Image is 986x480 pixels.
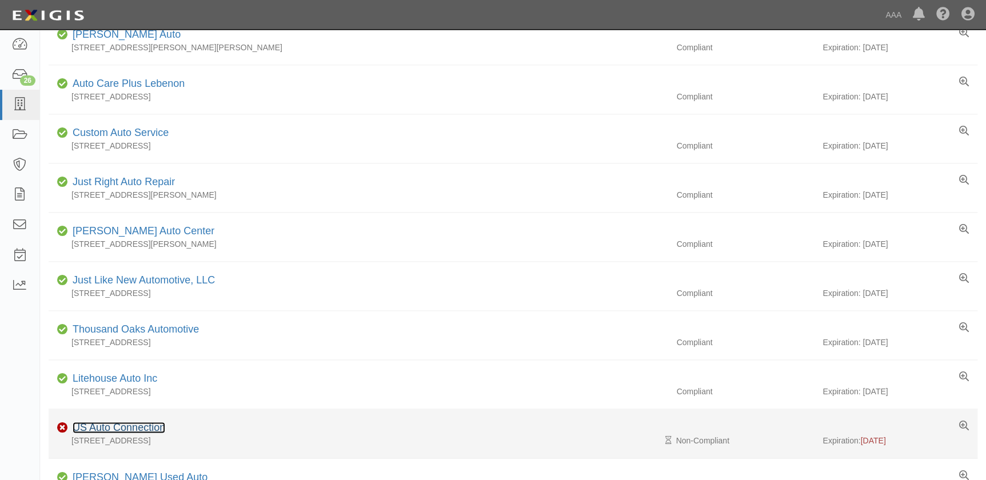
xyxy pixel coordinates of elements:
[73,225,214,237] a: [PERSON_NAME] Auto Center
[668,287,823,299] div: Compliant
[73,176,175,187] a: Just Right Auto Repair
[73,373,157,384] a: Litehouse Auto Inc
[880,3,907,26] a: AAA
[49,140,668,151] div: [STREET_ADDRESS]
[57,31,68,39] i: Compliant
[68,371,157,386] div: Litehouse Auto Inc
[823,91,977,102] div: Expiration: [DATE]
[959,77,969,88] a: View results summary
[68,273,215,288] div: Just Like New Automotive, LLC
[959,27,969,39] a: View results summary
[57,129,68,137] i: Compliant
[68,77,185,91] div: Auto Care Plus Lebenon
[668,386,823,397] div: Compliant
[823,189,977,201] div: Expiration: [DATE]
[49,189,668,201] div: [STREET_ADDRESS][PERSON_NAME]
[49,42,668,53] div: [STREET_ADDRESS][PERSON_NAME][PERSON_NAME]
[49,337,668,348] div: [STREET_ADDRESS]
[57,80,68,88] i: Compliant
[73,323,199,335] a: Thousand Oaks Automotive
[936,8,950,22] i: Help Center - Complianz
[73,127,169,138] a: Custom Auto Service
[73,29,181,40] a: [PERSON_NAME] Auto
[73,78,185,89] a: Auto Care Plus Lebenon
[49,91,668,102] div: [STREET_ADDRESS]
[68,224,214,239] div: Kruse's Auto Center
[860,436,885,445] span: [DATE]
[959,421,969,432] a: View results summary
[959,322,969,334] a: View results summary
[823,337,977,348] div: Expiration: [DATE]
[668,189,823,201] div: Compliant
[9,5,87,26] img: logo-5460c22ac91f19d4615b14bd174203de0afe785f0fc80cf4dbbc73dc1793850b.png
[57,375,68,383] i: Compliant
[57,277,68,285] i: Compliant
[49,238,668,250] div: [STREET_ADDRESS][PERSON_NAME]
[823,42,977,53] div: Expiration: [DATE]
[73,422,165,433] a: US Auto Connection
[959,175,969,186] a: View results summary
[959,371,969,383] a: View results summary
[668,140,823,151] div: Compliant
[668,238,823,250] div: Compliant
[959,126,969,137] a: View results summary
[68,322,199,337] div: Thousand Oaks Automotive
[823,386,977,397] div: Expiration: [DATE]
[823,435,977,446] div: Expiration:
[57,326,68,334] i: Compliant
[68,421,165,435] div: US Auto Connection
[959,273,969,285] a: View results summary
[49,287,668,299] div: [STREET_ADDRESS]
[57,178,68,186] i: Compliant
[57,227,68,235] i: Compliant
[668,42,823,53] div: Compliant
[68,175,175,190] div: Just Right Auto Repair
[73,274,215,286] a: Just Like New Automotive, LLC
[49,386,668,397] div: [STREET_ADDRESS]
[668,91,823,102] div: Compliant
[668,435,823,446] div: Non-Compliant
[68,27,181,42] div: Russell's Auto
[49,435,668,446] div: [STREET_ADDRESS]
[823,140,977,151] div: Expiration: [DATE]
[959,224,969,235] a: View results summary
[20,75,35,86] div: 26
[823,287,977,299] div: Expiration: [DATE]
[68,126,169,141] div: Custom Auto Service
[665,437,671,445] i: Pending Review
[668,337,823,348] div: Compliant
[57,424,68,432] i: Non-Compliant
[823,238,977,250] div: Expiration: [DATE]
